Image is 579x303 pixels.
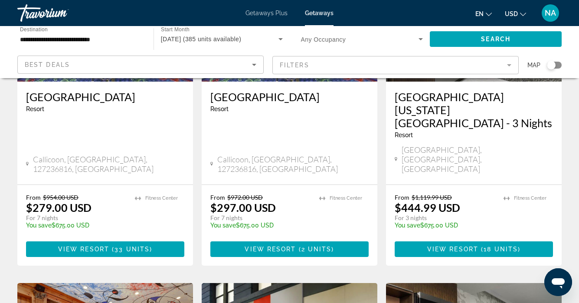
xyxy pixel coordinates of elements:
[25,61,70,68] span: Best Deals
[430,31,562,47] button: Search
[395,201,460,214] p: $444.99 USD
[25,59,256,70] mat-select: Sort by
[330,195,362,201] span: Fitness Center
[210,105,229,112] span: Resort
[26,222,52,229] span: You save
[210,90,369,103] a: [GEOGRAPHIC_DATA]
[412,194,452,201] span: $1,119.99 USD
[145,195,178,201] span: Fitness Center
[395,241,553,257] button: View Resort(18 units)
[427,246,478,253] span: View Resort
[210,222,311,229] p: $675.00 USD
[539,4,562,22] button: User Menu
[481,36,510,43] span: Search
[210,241,369,257] button: View Resort(2 units)
[544,268,572,296] iframe: Кнопка для запуску вікна повідомлень
[26,105,44,112] span: Resort
[26,214,126,222] p: For 7 nights
[545,9,556,17] span: NA
[217,155,369,174] span: Callicoon, [GEOGRAPHIC_DATA], 127236816, [GEOGRAPHIC_DATA]
[505,7,526,20] button: Change currency
[484,246,518,253] span: 18 units
[26,90,184,103] a: [GEOGRAPHIC_DATA]
[505,10,518,17] span: USD
[395,132,413,138] span: Resort
[245,246,296,253] span: View Resort
[210,214,311,222] p: For 7 nights
[17,2,104,24] a: Travorium
[475,7,492,20] button: Change language
[296,246,334,253] span: ( )
[109,246,152,253] span: ( )
[395,214,495,222] p: For 3 nights
[395,90,553,129] a: [GEOGRAPHIC_DATA] [US_STATE][GEOGRAPHIC_DATA] - 3 Nights
[227,194,263,201] span: $972.00 USD
[475,10,484,17] span: en
[210,201,276,214] p: $297.00 USD
[478,246,520,253] span: ( )
[26,201,92,214] p: $279.00 USD
[33,155,184,174] span: Callicoon, [GEOGRAPHIC_DATA], 127236816, [GEOGRAPHIC_DATA]
[161,27,190,33] span: Start Month
[395,222,420,229] span: You save
[20,26,48,32] span: Destination
[301,36,346,43] span: Any Occupancy
[26,222,126,229] p: $675.00 USD
[245,10,288,16] a: Getaways Plus
[514,195,546,201] span: Fitness Center
[58,246,109,253] span: View Resort
[305,10,334,16] a: Getaways
[402,145,553,174] span: [GEOGRAPHIC_DATA], [GEOGRAPHIC_DATA], [GEOGRAPHIC_DATA]
[210,194,225,201] span: From
[395,194,409,201] span: From
[26,194,41,201] span: From
[161,36,242,43] span: [DATE] (385 units available)
[26,241,184,257] button: View Resort(33 units)
[272,56,519,75] button: Filter
[114,246,150,253] span: 33 units
[43,194,79,201] span: $954.00 USD
[527,59,540,71] span: Map
[395,222,495,229] p: $675.00 USD
[210,222,236,229] span: You save
[301,246,332,253] span: 2 units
